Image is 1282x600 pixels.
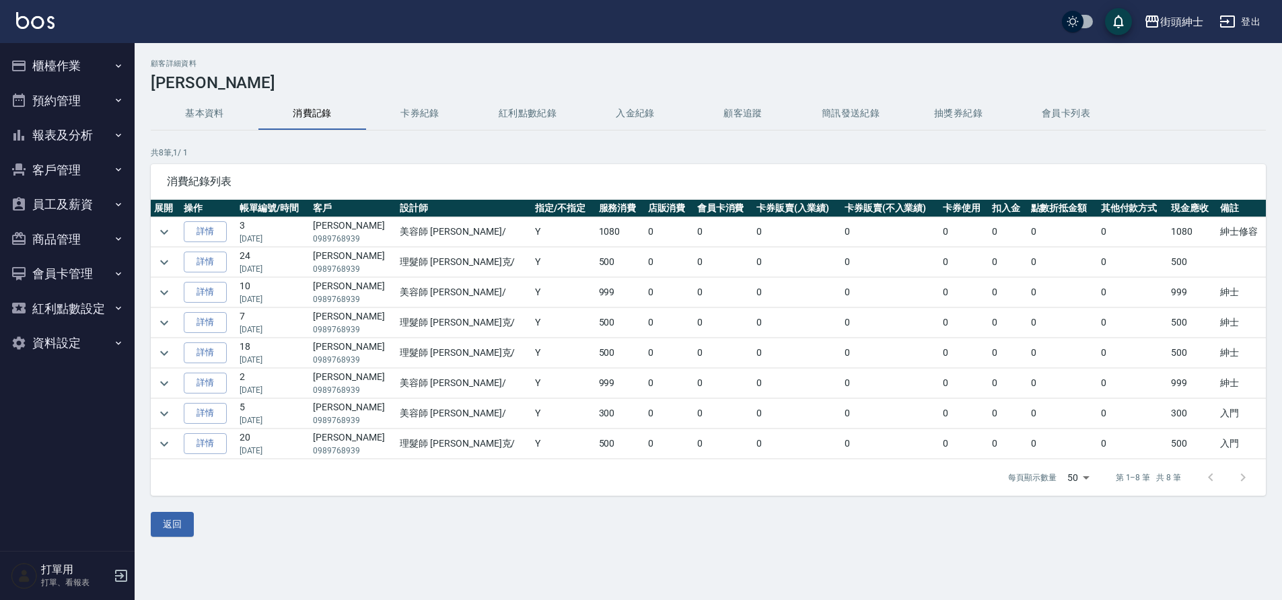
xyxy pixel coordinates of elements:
[1116,472,1181,484] p: 第 1–8 筆 共 8 筆
[1217,278,1266,307] td: 紳士
[154,404,174,424] button: expand row
[240,445,307,457] p: [DATE]
[596,338,645,368] td: 500
[154,283,174,303] button: expand row
[1098,429,1168,459] td: 0
[532,308,595,338] td: Y
[184,282,227,303] a: 詳情
[313,414,393,426] p: 0989768939
[1160,13,1203,30] div: 街頭紳士
[596,248,645,277] td: 500
[1217,338,1266,368] td: 紳士
[396,200,532,217] th: 設計師
[310,248,396,277] td: [PERSON_NAME]
[989,429,1028,459] td: 0
[645,308,694,338] td: 0
[532,369,595,398] td: Y
[841,369,939,398] td: 0
[753,217,841,247] td: 0
[154,222,174,242] button: expand row
[841,200,939,217] th: 卡券販賣(不入業績)
[184,342,227,363] a: 詳情
[939,338,989,368] td: 0
[258,98,366,130] button: 消費記錄
[797,98,904,130] button: 簡訊發送紀錄
[989,399,1028,428] td: 0
[939,200,989,217] th: 卡券使用
[154,434,174,454] button: expand row
[184,312,227,333] a: 詳情
[151,98,258,130] button: 基本資料
[532,399,595,428] td: Y
[532,248,595,277] td: Y
[154,373,174,393] button: expand row
[310,278,396,307] td: [PERSON_NAME]
[694,338,754,368] td: 0
[310,200,396,217] th: 客戶
[596,278,645,307] td: 999
[1028,369,1098,398] td: 0
[1008,472,1057,484] p: 每頁顯示數量
[645,200,694,217] th: 店販消費
[596,308,645,338] td: 500
[753,429,841,459] td: 0
[989,369,1028,398] td: 0
[154,343,174,363] button: expand row
[310,429,396,459] td: [PERSON_NAME]
[939,308,989,338] td: 0
[151,200,180,217] th: 展開
[1168,248,1217,277] td: 500
[236,217,310,247] td: 3
[989,338,1028,368] td: 0
[310,217,396,247] td: [PERSON_NAME]
[366,98,474,130] button: 卡券紀錄
[989,217,1028,247] td: 0
[151,73,1266,92] h3: [PERSON_NAME]
[532,338,595,368] td: Y
[694,308,754,338] td: 0
[396,278,532,307] td: 美容師 [PERSON_NAME] /
[1012,98,1120,130] button: 會員卡列表
[313,324,393,336] p: 0989768939
[1168,278,1217,307] td: 999
[5,48,129,83] button: 櫃檯作業
[151,512,194,537] button: 返回
[1168,308,1217,338] td: 500
[310,369,396,398] td: [PERSON_NAME]
[41,563,110,576] h5: 打單用
[841,338,939,368] td: 0
[396,217,532,247] td: 美容師 [PERSON_NAME] /
[1062,459,1094,496] div: 50
[167,175,1250,188] span: 消費紀錄列表
[151,147,1266,159] p: 共 8 筆, 1 / 1
[1098,369,1168,398] td: 0
[532,200,595,217] th: 指定/不指定
[939,429,989,459] td: 0
[240,263,307,275] p: [DATE]
[5,222,129,257] button: 商品管理
[989,248,1028,277] td: 0
[236,429,310,459] td: 20
[5,326,129,361] button: 資料設定
[313,384,393,396] p: 0989768939
[1098,399,1168,428] td: 0
[184,373,227,393] a: 詳情
[184,252,227,272] a: 詳情
[180,200,236,217] th: 操作
[689,98,797,130] button: 顧客追蹤
[645,429,694,459] td: 0
[236,369,310,398] td: 2
[596,429,645,459] td: 500
[1028,217,1098,247] td: 0
[396,399,532,428] td: 美容師 [PERSON_NAME] /
[753,399,841,428] td: 0
[310,399,396,428] td: [PERSON_NAME]
[154,313,174,333] button: expand row
[1098,338,1168,368] td: 0
[1028,248,1098,277] td: 0
[1217,369,1266,398] td: 紳士
[939,217,989,247] td: 0
[532,429,595,459] td: Y
[236,248,310,277] td: 24
[596,369,645,398] td: 999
